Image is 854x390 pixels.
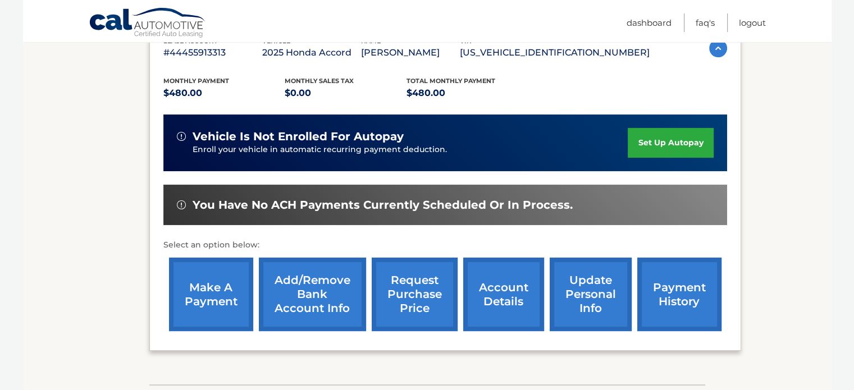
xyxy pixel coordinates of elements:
a: set up autopay [628,128,713,158]
a: payment history [637,258,721,331]
p: #44455913313 [163,45,262,61]
span: vehicle is not enrolled for autopay [193,130,404,144]
a: make a payment [169,258,253,331]
p: $480.00 [407,85,528,101]
img: accordion-active.svg [709,39,727,57]
a: Dashboard [627,13,672,32]
a: request purchase price [372,258,458,331]
span: Monthly Payment [163,77,229,85]
p: 2025 Honda Accord [262,45,361,61]
p: $0.00 [285,85,407,101]
a: Add/Remove bank account info [259,258,366,331]
p: Select an option below: [163,238,727,252]
a: Logout [739,13,766,32]
a: Cal Automotive [89,7,207,40]
span: You have no ACH payments currently scheduled or in process. [193,198,573,212]
p: $480.00 [163,85,285,101]
a: FAQ's [696,13,715,32]
img: alert-white.svg [177,200,186,209]
a: update personal info [550,258,632,331]
img: alert-white.svg [177,132,186,141]
span: Monthly sales Tax [285,77,354,85]
p: [US_VEHICLE_IDENTIFICATION_NUMBER] [460,45,650,61]
span: Total Monthly Payment [407,77,495,85]
p: Enroll your vehicle in automatic recurring payment deduction. [193,144,628,156]
p: [PERSON_NAME] [361,45,460,61]
a: account details [463,258,544,331]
